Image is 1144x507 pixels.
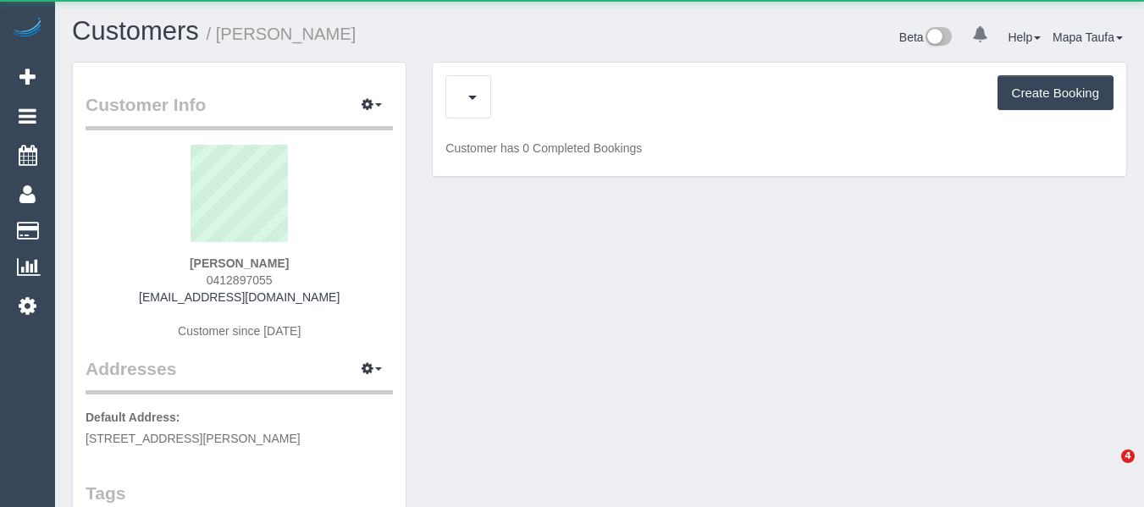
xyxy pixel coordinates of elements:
[72,16,199,46] a: Customers
[190,256,289,270] strong: [PERSON_NAME]
[998,75,1114,111] button: Create Booking
[445,140,1114,157] p: Customer has 0 Completed Bookings
[178,324,301,338] span: Customer since [DATE]
[10,17,44,41] img: Automaid Logo
[139,290,340,304] a: [EMAIL_ADDRESS][DOMAIN_NAME]
[924,27,952,49] img: New interface
[1121,449,1135,463] span: 4
[1086,449,1127,490] iframe: Intercom live chat
[1053,30,1123,44] a: Mapa Taufa
[899,30,952,44] a: Beta
[86,432,301,445] span: [STREET_ADDRESS][PERSON_NAME]
[1008,30,1041,44] a: Help
[207,273,273,287] span: 0412897055
[86,92,393,130] legend: Customer Info
[207,25,356,43] small: / [PERSON_NAME]
[86,409,180,426] label: Default Address:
